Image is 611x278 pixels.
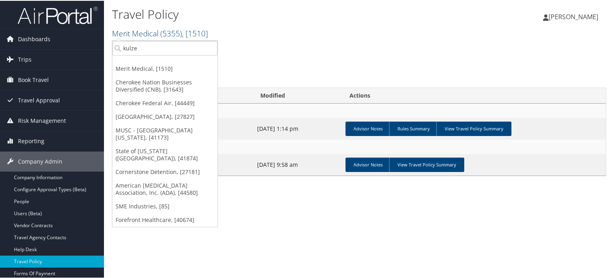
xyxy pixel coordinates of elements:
[112,212,218,226] a: Forefront Healthcare, [40674]
[389,157,464,171] a: View Travel Policy Summary
[18,90,60,110] span: Travel Approval
[112,164,218,178] a: Cornerstone Detention, [27181]
[253,87,342,103] th: Modified: activate to sort column ascending
[160,27,182,38] span: ( 5355 )
[18,5,98,24] img: airportal-logo.png
[342,87,606,103] th: Actions
[112,5,441,22] h1: Travel Policy
[253,117,342,139] td: [DATE] 1:14 pm
[345,157,391,171] a: Advisor Notes
[345,121,391,135] a: Advisor Notes
[112,144,218,164] a: State of [US_STATE] ([GEOGRAPHIC_DATA]), [41874]
[112,40,218,55] input: Search Accounts
[18,69,49,89] span: Book Travel
[112,199,218,212] a: SME Industries, [85]
[182,27,208,38] span: , [ 1510 ]
[436,121,511,135] a: View Travel Policy Summary
[18,28,50,48] span: Dashboards
[543,4,606,28] a: [PERSON_NAME]
[112,103,606,117] td: Merit Medical
[389,121,438,135] a: Rules Summary
[18,130,44,150] span: Reporting
[112,109,218,123] a: [GEOGRAPHIC_DATA], [27827]
[112,75,218,96] a: Cherokee Nation Businesses Diversified (CNB), [31643]
[549,12,598,20] span: [PERSON_NAME]
[18,49,32,69] span: Trips
[18,110,66,130] span: Risk Management
[253,153,342,175] td: [DATE] 9:58 am
[112,96,218,109] a: Cherokee Federal Air, [44449]
[112,123,218,144] a: MUSC - [GEOGRAPHIC_DATA][US_STATE], [41173]
[112,139,606,153] td: Merit Medical Groups and Events
[112,61,218,75] a: Merit Medical, [1510]
[112,27,208,38] a: Merit Medical
[112,178,218,199] a: American [MEDICAL_DATA] Association, Inc. (ADA), [44580]
[18,151,62,171] span: Company Admin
